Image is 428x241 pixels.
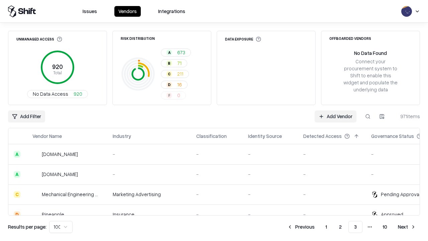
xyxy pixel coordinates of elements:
a: Add Vendor [315,110,356,123]
div: Classification [196,133,227,140]
div: Industry [113,133,131,140]
div: - [303,211,360,218]
div: B [167,61,172,66]
div: [DOMAIN_NAME] [42,151,78,158]
span: 71 [177,60,182,67]
button: 10 [377,221,393,233]
div: Governance Status [371,133,414,140]
button: Integrations [154,6,189,17]
img: madisonlogic.com [32,171,39,178]
div: No Data Found [354,50,387,57]
button: 3 [348,221,362,233]
button: 2 [334,221,347,233]
div: [DOMAIN_NAME] [42,171,78,178]
div: - [248,191,293,198]
button: 1 [320,221,332,233]
div: Offboarded Vendors [329,36,371,40]
div: C [14,191,20,198]
div: Mechanical Engineering World [42,191,102,198]
img: Pineapple [32,211,39,218]
div: - [248,151,293,158]
button: Issues [79,6,101,17]
div: - [303,191,360,198]
div: 971 items [393,113,420,120]
div: Marketing Advertising [113,191,186,198]
div: - [196,151,237,158]
button: B71 [161,59,187,67]
div: A [14,151,20,158]
div: Insurance [113,211,186,218]
img: automat-it.com [32,151,39,158]
span: 16 [177,81,182,88]
span: 211 [177,70,183,77]
button: Next [394,221,420,233]
div: Identity Source [248,133,282,140]
button: No Data Access920 [27,90,88,98]
nav: pagination [283,221,420,233]
div: Detected Access [303,133,342,140]
tspan: Total [53,70,62,75]
div: Connect your procurement system to Shift to enable this widget and populate the underlying data [343,58,398,93]
div: Risk Distribution [121,36,155,40]
div: - [248,171,293,178]
button: A673 [161,49,191,57]
div: Vendor Name [32,133,62,140]
span: No Data Access [33,90,68,97]
button: D16 [161,81,188,89]
div: - [196,171,237,178]
button: Vendors [114,6,141,17]
button: C211 [161,70,189,78]
div: Pineapple [42,211,64,218]
div: - [113,151,186,158]
div: C [167,71,172,77]
div: - [196,211,237,218]
div: D [14,211,20,218]
div: Unmanaged Access [16,36,62,42]
span: 920 [74,90,82,97]
div: Data Exposure [225,36,261,42]
div: D [167,82,172,87]
div: - [303,151,360,158]
button: Add Filter [8,110,45,123]
span: 673 [177,49,185,56]
div: Pending Approval [381,191,420,198]
button: Previous [283,221,319,233]
div: - [113,171,186,178]
div: Approved [381,211,403,218]
div: A [14,171,20,178]
div: - [303,171,360,178]
p: Results per page: [8,223,46,230]
tspan: 920 [52,63,63,70]
img: Mechanical Engineering World [32,191,39,198]
div: - [248,211,293,218]
div: - [196,191,237,198]
div: A [167,50,172,55]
